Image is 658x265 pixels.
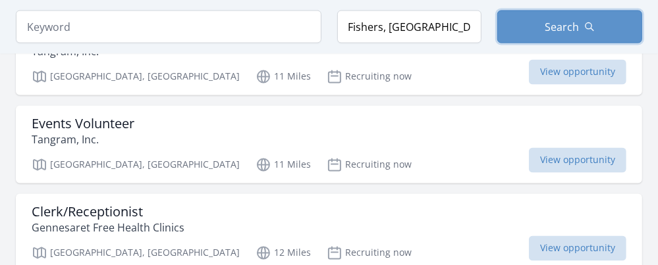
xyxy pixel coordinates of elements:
h3: Clerk/Receptionist [32,205,184,220]
p: Recruiting now [327,157,412,173]
button: Search [497,11,642,43]
span: View opportunity [529,148,626,173]
p: 11 Miles [256,69,311,85]
span: Search [545,19,579,35]
p: Recruiting now [327,69,412,85]
h3: Events Volunteer [32,116,134,132]
p: 11 Miles [256,157,311,173]
a: Business Administration Volunteer Tangram, Inc. [GEOGRAPHIC_DATA], [GEOGRAPHIC_DATA] 11 Miles Rec... [16,18,642,95]
p: [GEOGRAPHIC_DATA], [GEOGRAPHIC_DATA] [32,69,240,85]
p: Recruiting now [327,245,412,261]
p: 12 Miles [256,245,311,261]
a: Events Volunteer Tangram, Inc. [GEOGRAPHIC_DATA], [GEOGRAPHIC_DATA] 11 Miles Recruiting now View ... [16,106,642,183]
p: [GEOGRAPHIC_DATA], [GEOGRAPHIC_DATA] [32,157,240,173]
span: View opportunity [529,236,626,261]
p: Tangram, Inc. [32,132,134,148]
input: Location [337,11,482,43]
span: View opportunity [529,60,626,85]
p: [GEOGRAPHIC_DATA], [GEOGRAPHIC_DATA] [32,245,240,261]
p: Gennesaret Free Health Clinics [32,220,184,236]
input: Keyword [16,11,321,43]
